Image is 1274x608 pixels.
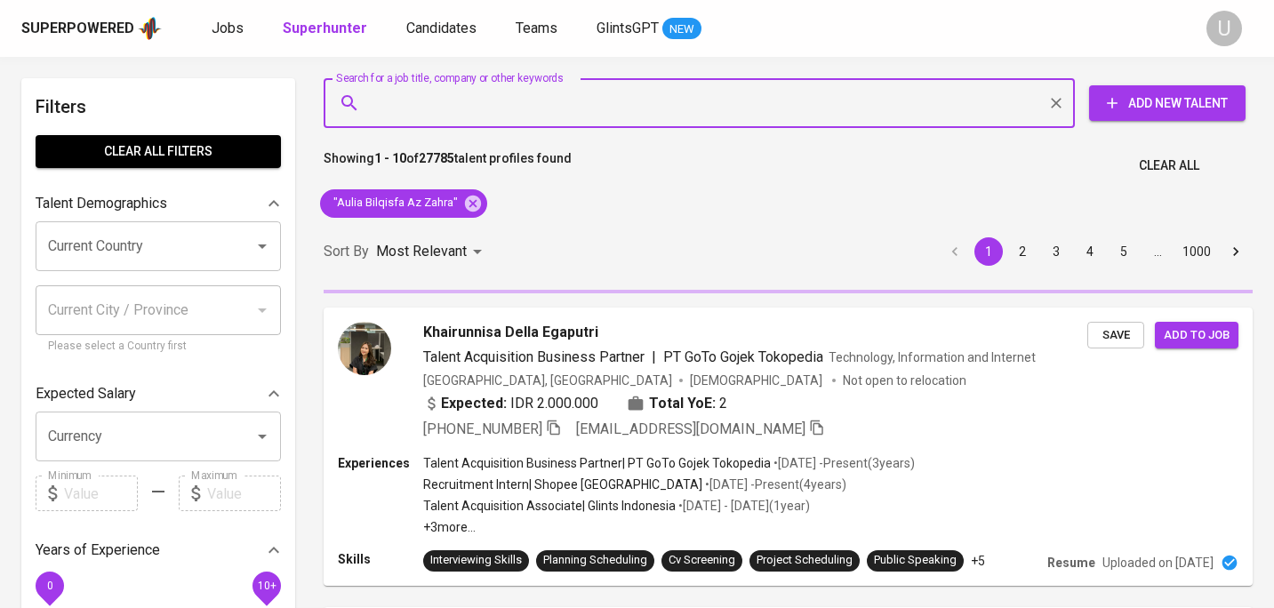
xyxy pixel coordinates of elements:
[1110,237,1138,266] button: Go to page 5
[1042,237,1070,266] button: Go to page 3
[597,18,701,40] a: GlintsGPT NEW
[1044,91,1069,116] button: Clear
[250,424,275,449] button: Open
[1076,237,1104,266] button: Go to page 4
[669,552,735,569] div: Cv Screening
[250,234,275,259] button: Open
[48,338,268,356] p: Please select a Country first
[516,20,557,36] span: Teams
[423,454,771,472] p: Talent Acquisition Business Partner | PT GoTo Gojek Tokopedia
[338,550,423,568] p: Skills
[406,20,477,36] span: Candidates
[324,149,572,182] p: Showing of talent profiles found
[1089,85,1246,121] button: Add New Talent
[207,476,281,511] input: Value
[690,372,825,389] span: [DEMOGRAPHIC_DATA]
[663,348,823,365] span: PT GoTo Gojek Tokopedia
[212,18,247,40] a: Jobs
[36,92,281,121] h6: Filters
[1206,11,1242,46] div: U
[423,497,676,515] p: Talent Acquisition Associate | Glints Indonesia
[938,237,1253,266] nav: pagination navigation
[1103,92,1231,115] span: Add New Talent
[374,151,406,165] b: 1 - 10
[662,20,701,38] span: NEW
[1096,325,1135,346] span: Save
[423,420,542,437] span: [PHONE_NUMBER]
[283,18,371,40] a: Superhunter
[406,18,480,40] a: Candidates
[257,580,276,592] span: 10+
[46,580,52,592] span: 0
[676,497,810,515] p: • [DATE] - [DATE] ( 1 year )
[21,19,134,39] div: Superpowered
[324,308,1253,586] a: Khairunnisa Della EgaputriTalent Acquisition Business Partner|PT GoTo Gojek TokopediaTechnology, ...
[212,20,244,36] span: Jobs
[757,552,853,569] div: Project Scheduling
[971,552,985,570] p: +5
[320,195,469,212] span: "Aulia Bilqisfa Az Zahra"
[771,454,915,472] p: • [DATE] - Present ( 3 years )
[974,237,1003,266] button: page 1
[576,420,805,437] span: [EMAIL_ADDRESS][DOMAIN_NAME]
[423,393,598,414] div: IDR 2.000.000
[1143,243,1172,260] div: …
[423,476,702,493] p: Recruitment Intern | Shopee [GEOGRAPHIC_DATA]
[1222,237,1250,266] button: Go to next page
[1177,237,1216,266] button: Go to page 1000
[1008,237,1037,266] button: Go to page 2
[376,236,488,268] div: Most Relevant
[36,383,136,404] p: Expected Salary
[516,18,561,40] a: Teams
[21,15,162,42] a: Superpoweredapp logo
[36,532,281,568] div: Years of Experience
[430,552,522,569] div: Interviewing Skills
[36,186,281,221] div: Talent Demographics
[320,189,487,218] div: "Aulia Bilqisfa Az Zahra"
[1155,322,1238,349] button: Add to job
[1102,554,1214,572] p: Uploaded on [DATE]
[1164,325,1230,346] span: Add to job
[1139,155,1199,177] span: Clear All
[138,15,162,42] img: app logo
[423,372,672,389] div: [GEOGRAPHIC_DATA], [GEOGRAPHIC_DATA]
[829,350,1036,364] span: Technology, Information and Internet
[324,241,369,262] p: Sort By
[543,552,647,569] div: Planning Scheduling
[649,393,716,414] b: Total YoE:
[283,20,367,36] b: Superhunter
[376,241,467,262] p: Most Relevant
[36,376,281,412] div: Expected Salary
[50,140,267,163] span: Clear All filters
[338,322,391,375] img: b1b93b96252dbf4b5592b2a59e348f04.png
[423,322,598,343] span: Khairunnisa Della Egaputri
[702,476,846,493] p: • [DATE] - Present ( 4 years )
[64,476,138,511] input: Value
[423,348,645,365] span: Talent Acquisition Business Partner
[719,393,727,414] span: 2
[597,20,659,36] span: GlintsGPT
[1047,554,1095,572] p: Resume
[36,193,167,214] p: Talent Demographics
[843,372,966,389] p: Not open to relocation
[36,540,160,561] p: Years of Experience
[441,393,507,414] b: Expected:
[338,454,423,472] p: Experiences
[419,151,454,165] b: 27785
[1087,322,1144,349] button: Save
[423,518,915,536] p: +3 more ...
[36,135,281,168] button: Clear All filters
[874,552,957,569] div: Public Speaking
[652,347,656,368] span: |
[1132,149,1206,182] button: Clear All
